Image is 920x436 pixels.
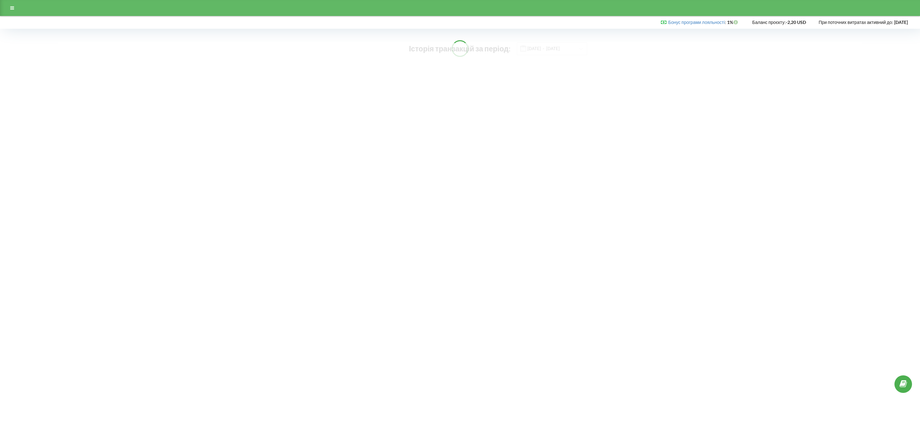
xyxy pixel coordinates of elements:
span: При поточних витратах активний до: [819,19,893,25]
strong: [DATE] [894,19,908,25]
span: Баланс проєкту: [752,19,786,25]
span: : [668,19,726,25]
a: Бонус програми лояльності [668,19,725,25]
strong: 1% [727,19,740,25]
strong: -2,20 USD [786,19,806,25]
